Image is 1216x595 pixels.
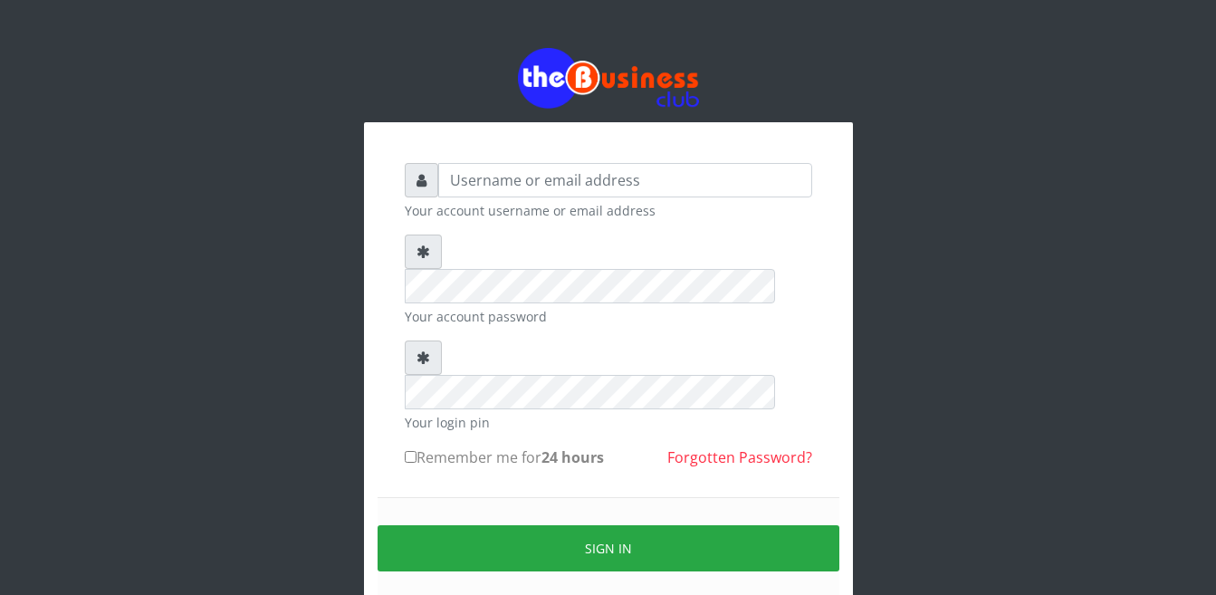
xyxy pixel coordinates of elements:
a: Forgotten Password? [667,447,812,467]
label: Remember me for [405,446,604,468]
small: Your account password [405,307,812,326]
b: 24 hours [541,447,604,467]
small: Your login pin [405,413,812,432]
input: Username or email address [438,163,812,197]
input: Remember me for24 hours [405,451,417,463]
button: Sign in [378,525,839,571]
small: Your account username or email address [405,201,812,220]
